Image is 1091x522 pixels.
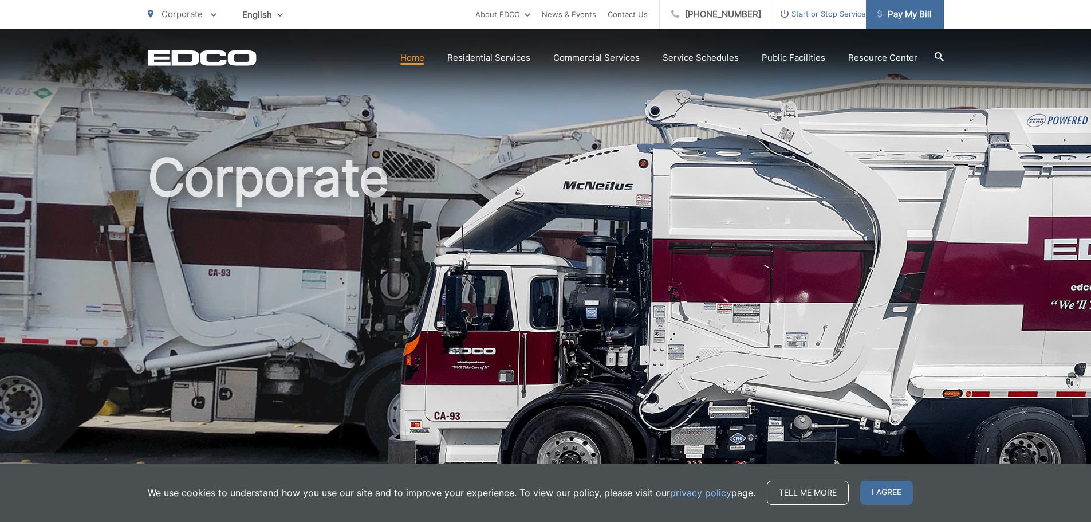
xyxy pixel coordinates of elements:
a: Resource Center [848,51,917,65]
a: News & Events [542,7,596,21]
span: English [234,5,292,25]
a: Residential Services [447,51,530,65]
a: Service Schedules [663,51,739,65]
span: Pay My Bill [877,7,932,21]
a: Contact Us [608,7,648,21]
span: Corporate [162,9,203,19]
a: privacy policy [670,486,731,500]
h1: Corporate [148,149,944,512]
a: Commercial Services [553,51,640,65]
a: Tell me more [767,481,849,505]
span: I agree [860,481,913,505]
a: Home [400,51,424,65]
a: About EDCO [475,7,530,21]
p: We use cookies to understand how you use our site and to improve your experience. To view our pol... [148,486,755,500]
a: EDCD logo. Return to the homepage. [148,50,257,66]
a: Public Facilities [762,51,825,65]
